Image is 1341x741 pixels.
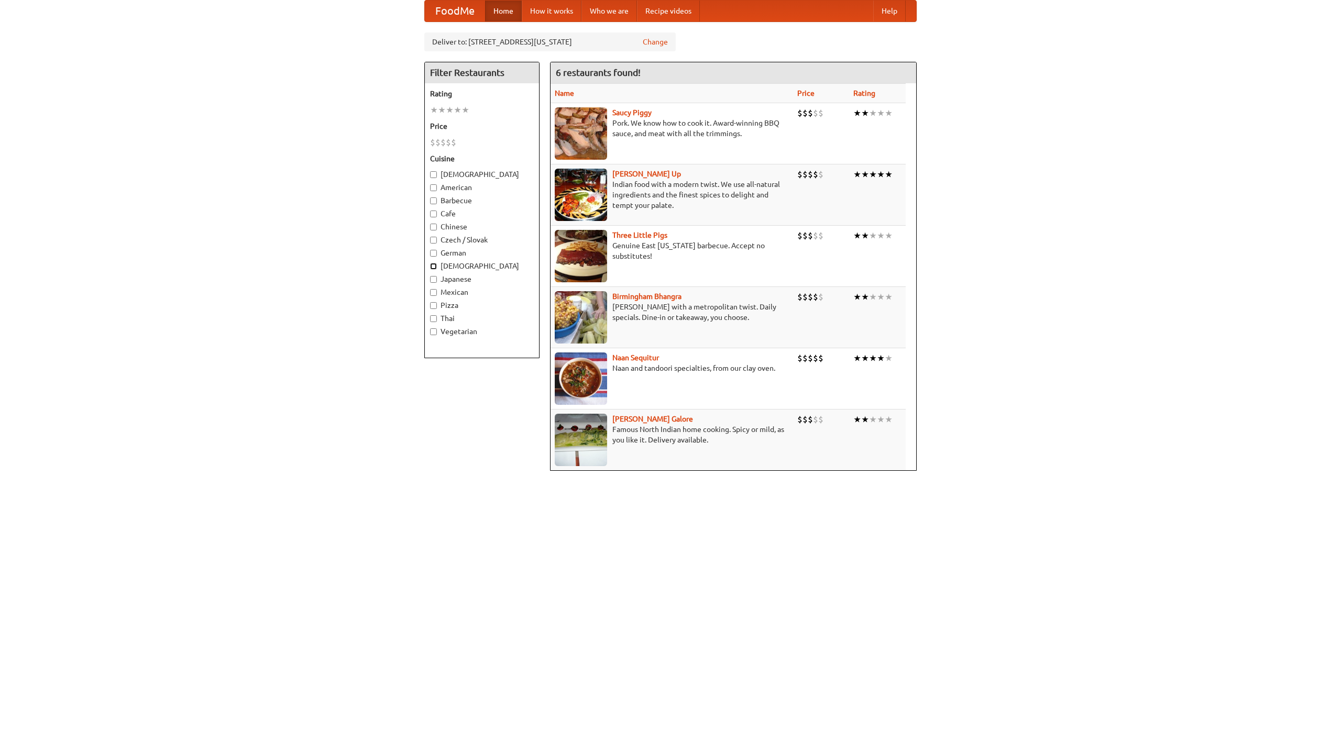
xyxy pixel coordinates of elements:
[555,107,607,160] img: saucy.jpg
[451,137,456,148] li: $
[430,184,437,191] input: American
[813,291,818,303] li: $
[430,328,437,335] input: Vegetarian
[612,231,667,239] a: Three Little Pigs
[430,276,437,283] input: Japanese
[797,414,803,425] li: $
[861,169,869,180] li: ★
[555,169,607,221] img: curryup.jpg
[430,137,435,148] li: $
[869,230,877,241] li: ★
[430,274,534,284] label: Japanese
[430,104,438,116] li: ★
[430,197,437,204] input: Barbecue
[869,169,877,180] li: ★
[555,179,789,211] p: Indian food with a modern twist. We use all-natural ingredients and the finest spices to delight ...
[435,137,441,148] li: $
[873,1,906,21] a: Help
[885,352,893,364] li: ★
[813,230,818,241] li: $
[885,107,893,119] li: ★
[430,287,534,297] label: Mexican
[808,107,813,119] li: $
[637,1,700,21] a: Recipe videos
[430,302,437,309] input: Pizza
[818,291,823,303] li: $
[853,169,861,180] li: ★
[797,89,815,97] a: Price
[803,352,808,364] li: $
[797,352,803,364] li: $
[885,169,893,180] li: ★
[869,107,877,119] li: ★
[877,414,885,425] li: ★
[861,230,869,241] li: ★
[430,300,534,311] label: Pizza
[808,414,813,425] li: $
[425,62,539,83] h4: Filter Restaurants
[555,240,789,261] p: Genuine East [US_STATE] barbecue. Accept no substitutes!
[877,291,885,303] li: ★
[861,352,869,364] li: ★
[430,248,534,258] label: German
[861,291,869,303] li: ★
[430,250,437,257] input: German
[861,414,869,425] li: ★
[808,169,813,180] li: $
[877,107,885,119] li: ★
[803,169,808,180] li: $
[556,68,641,78] ng-pluralize: 6 restaurants found!
[612,170,681,178] b: [PERSON_NAME] Up
[555,414,607,466] img: currygalore.jpg
[555,424,789,445] p: Famous North Indian home cooking. Spicy or mild, as you like it. Delivery available.
[885,414,893,425] li: ★
[430,315,437,322] input: Thai
[818,414,823,425] li: $
[485,1,522,21] a: Home
[438,104,446,116] li: ★
[441,137,446,148] li: $
[581,1,637,21] a: Who we are
[424,32,676,51] div: Deliver to: [STREET_ADDRESS][US_STATE]
[430,289,437,296] input: Mexican
[808,230,813,241] li: $
[430,224,437,230] input: Chinese
[803,414,808,425] li: $
[813,414,818,425] li: $
[853,414,861,425] li: ★
[555,118,789,139] p: Pork. We know how to cook it. Award-winning BBQ sauce, and meat with all the trimmings.
[461,104,469,116] li: ★
[797,169,803,180] li: $
[853,89,875,97] a: Rating
[853,230,861,241] li: ★
[612,292,682,301] a: Birmingham Bhangra
[430,326,534,337] label: Vegetarian
[430,182,534,193] label: American
[797,291,803,303] li: $
[818,107,823,119] li: $
[430,153,534,164] h5: Cuisine
[430,171,437,178] input: [DEMOGRAPHIC_DATA]
[454,104,461,116] li: ★
[813,169,818,180] li: $
[853,107,861,119] li: ★
[555,363,789,373] p: Naan and tandoori specialties, from our clay oven.
[446,137,451,148] li: $
[522,1,581,21] a: How it works
[555,89,574,97] a: Name
[813,107,818,119] li: $
[797,107,803,119] li: $
[869,352,877,364] li: ★
[555,230,607,282] img: littlepigs.jpg
[430,222,534,232] label: Chinese
[612,415,693,423] b: [PERSON_NAME] Galore
[643,37,668,47] a: Change
[797,230,803,241] li: $
[612,108,652,117] b: Saucy Piggy
[446,104,454,116] li: ★
[885,230,893,241] li: ★
[555,291,607,344] img: bhangra.jpg
[869,414,877,425] li: ★
[430,89,534,99] h5: Rating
